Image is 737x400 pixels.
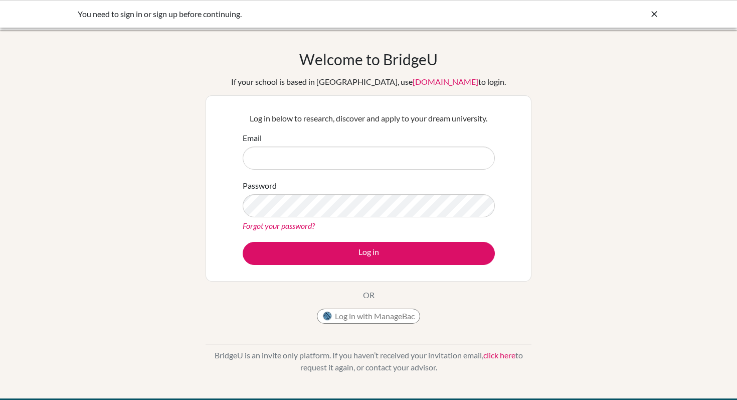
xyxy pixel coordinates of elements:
button: Log in [243,242,495,265]
label: Email [243,132,262,144]
p: Log in below to research, discover and apply to your dream university. [243,112,495,124]
div: If your school is based in [GEOGRAPHIC_DATA], use to login. [231,76,506,88]
a: Forgot your password? [243,221,315,230]
button: Log in with ManageBac [317,309,420,324]
a: [DOMAIN_NAME] [413,77,478,86]
label: Password [243,180,277,192]
a: click here [483,350,515,360]
p: OR [363,289,375,301]
p: BridgeU is an invite only platform. If you haven’t received your invitation email, to request it ... [206,349,531,373]
div: You need to sign in or sign up before continuing. [78,8,509,20]
h1: Welcome to BridgeU [299,50,438,68]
